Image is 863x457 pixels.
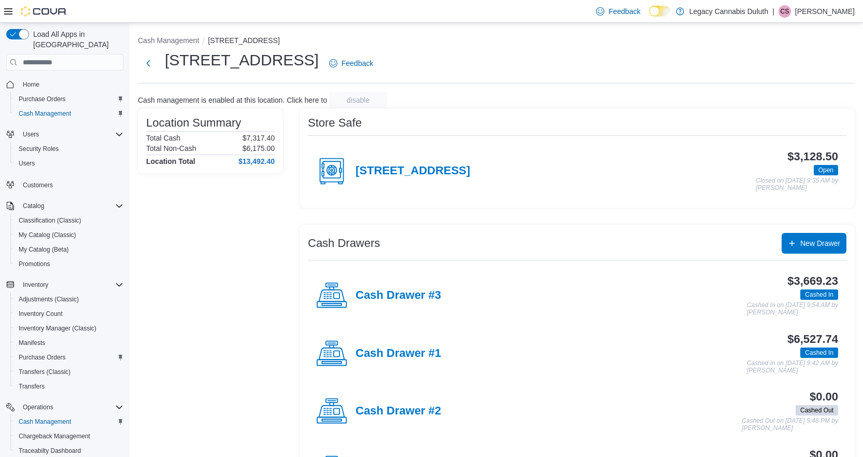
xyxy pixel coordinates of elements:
span: Purchase Orders [19,95,66,103]
span: Security Roles [19,145,59,153]
span: CS [781,5,789,18]
span: Cashed In [805,348,833,357]
button: Users [2,127,128,142]
button: Next [138,53,159,74]
h4: Location Total [146,157,195,165]
button: Users [10,156,128,171]
span: New Drawer [800,238,840,248]
span: My Catalog (Classic) [19,231,76,239]
button: Adjustments (Classic) [10,292,128,307]
button: Catalog [19,200,48,212]
h6: Total Non-Cash [146,144,196,153]
p: Cash management is enabled at this location. Click here to [138,96,327,104]
p: Cashed In on [DATE] 9:54 AM by [PERSON_NAME] [747,302,838,316]
span: Transfers [19,382,45,391]
span: Inventory Count [19,310,63,318]
span: Customers [23,181,53,189]
span: Cashed Out [796,405,838,416]
button: Cash Management [138,36,199,45]
h1: [STREET_ADDRESS] [165,50,319,71]
span: Chargeback Management [15,430,123,442]
a: Home [19,78,44,91]
span: Operations [23,403,53,411]
span: Cash Management [15,107,123,120]
span: Purchase Orders [19,353,66,362]
a: Cash Management [15,416,75,428]
p: [PERSON_NAME] [795,5,855,18]
span: Home [19,78,123,91]
span: Users [19,159,35,168]
a: Cash Management [15,107,75,120]
a: Classification (Classic) [15,214,86,227]
button: Purchase Orders [10,350,128,365]
h3: $0.00 [810,391,838,403]
p: Closed on [DATE] 9:35 AM by [PERSON_NAME] [756,177,838,191]
span: Promotions [15,258,123,270]
span: disable [347,95,370,105]
span: Feedback [342,58,373,68]
span: Cashed In [800,289,838,300]
div: Calvin Stuart [779,5,791,18]
span: Inventory [19,279,123,291]
button: Inventory [2,278,128,292]
span: My Catalog (Beta) [15,243,123,256]
button: Operations [19,401,58,413]
span: Inventory Manager (Classic) [19,324,96,333]
button: Home [2,77,128,92]
p: | [772,5,774,18]
span: Chargeback Management [19,432,90,440]
img: Cova [21,6,67,17]
button: Operations [2,400,128,414]
button: Users [19,128,43,141]
span: Catalog [23,202,44,210]
span: Cashed In [800,348,838,358]
a: My Catalog (Beta) [15,243,73,256]
a: Transfers (Classic) [15,366,75,378]
span: Adjustments (Classic) [15,293,123,306]
button: Promotions [10,257,128,271]
button: Inventory Manager (Classic) [10,321,128,336]
span: Promotions [19,260,50,268]
p: Legacy Cannabis Duluth [689,5,769,18]
h6: Total Cash [146,134,180,142]
button: Manifests [10,336,128,350]
h3: $3,669.23 [787,275,838,287]
p: Cashed Out on [DATE] 9:48 PM by [PERSON_NAME] [742,418,838,432]
a: Promotions [15,258,54,270]
p: $7,317.40 [243,134,275,142]
span: Users [19,128,123,141]
button: Purchase Orders [10,92,128,106]
p: Cashed In on [DATE] 9:42 AM by [PERSON_NAME] [747,360,838,374]
span: Purchase Orders [15,93,123,105]
button: New Drawer [782,233,846,254]
span: Customers [19,178,123,191]
h4: [STREET_ADDRESS] [356,164,470,178]
span: Load All Apps in [GEOGRAPHIC_DATA] [29,29,123,50]
button: Cash Management [10,106,128,121]
nav: An example of EuiBreadcrumbs [138,35,855,48]
span: Transfers [15,380,123,393]
button: Transfers [10,379,128,394]
span: Users [15,157,123,170]
button: disable [329,92,387,108]
button: Security Roles [10,142,128,156]
a: Transfers [15,380,49,393]
span: Security Roles [15,143,123,155]
span: Traceabilty Dashboard [15,445,123,457]
a: Users [15,157,39,170]
a: Customers [19,179,57,191]
button: Cash Management [10,414,128,429]
a: Security Roles [15,143,63,155]
span: Open [818,165,833,175]
span: Inventory Count [15,308,123,320]
span: My Catalog (Classic) [15,229,123,241]
a: Adjustments (Classic) [15,293,83,306]
span: My Catalog (Beta) [19,245,69,254]
span: Inventory Manager (Classic) [15,322,123,335]
span: Catalog [19,200,123,212]
a: Feedback [592,1,644,22]
a: Chargeback Management [15,430,94,442]
a: Feedback [325,53,377,74]
button: My Catalog (Classic) [10,228,128,242]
